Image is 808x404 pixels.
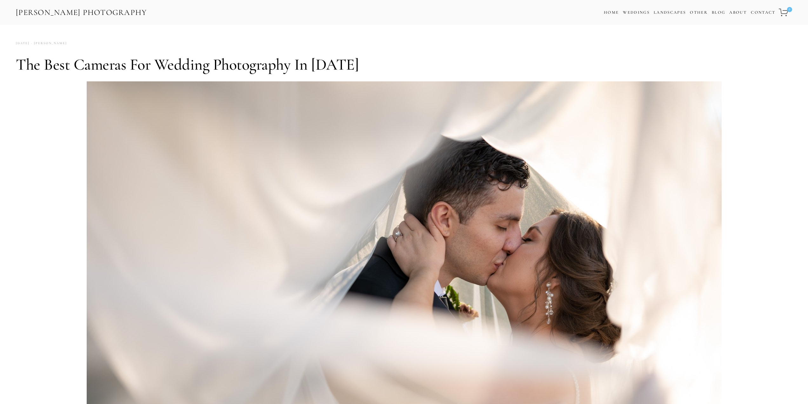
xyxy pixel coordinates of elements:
[16,39,30,48] time: [DATE]
[623,10,650,15] a: Weddings
[16,55,792,74] h1: The Best Cameras for Wedding Photography in [DATE]
[787,7,792,12] span: 0
[729,8,747,17] a: About
[712,8,725,17] a: Blog
[690,10,708,15] a: Other
[604,8,619,17] a: Home
[30,39,67,48] a: [PERSON_NAME]
[15,5,148,20] a: [PERSON_NAME] Photography
[778,5,793,20] a: 0 items in cart
[654,10,686,15] a: Landscapes
[751,8,775,17] a: Contact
